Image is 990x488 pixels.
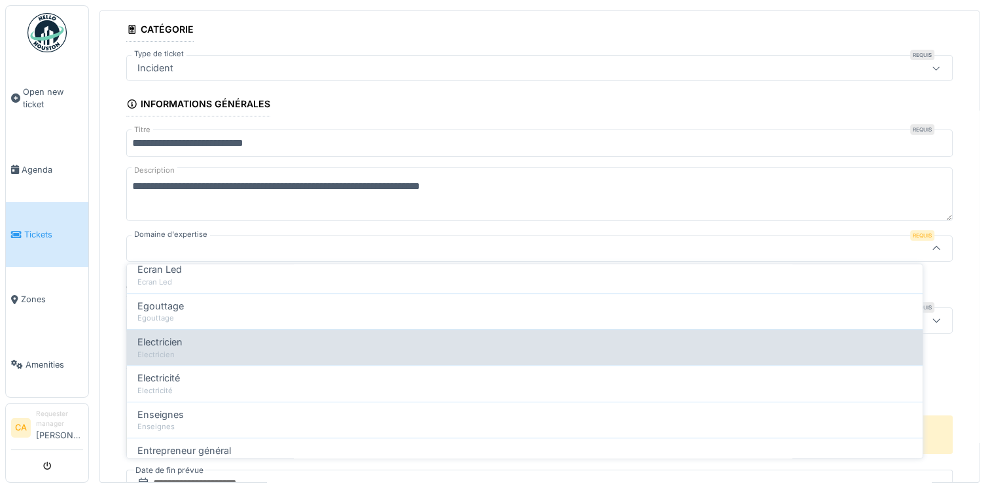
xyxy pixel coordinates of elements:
div: Catégorie [126,20,194,42]
div: Ecran Led [137,277,912,288]
div: Entrepreneur général [137,458,912,469]
div: Informations générales [126,94,270,116]
a: Tickets [6,202,88,267]
label: Type de ticket [132,48,186,60]
a: CA Requester manager[PERSON_NAME] [11,409,83,450]
span: Entrepreneur général [137,444,231,458]
span: Ecran Led [137,262,182,277]
label: Description [132,162,177,179]
label: Titre [132,124,153,135]
span: Amenities [26,358,83,371]
span: Agenda [22,164,83,176]
span: Egouttage [137,299,184,313]
div: Egouttage [137,313,912,324]
label: Domaine d'expertise [132,229,210,240]
a: Agenda [6,137,88,202]
div: Incident [132,61,179,75]
div: Electricien [137,349,912,360]
div: Requis [910,50,934,60]
a: Zones [6,267,88,332]
div: Requester manager [36,409,83,429]
div: Requis [910,230,934,241]
span: Enseignes [137,408,184,422]
span: Tickets [24,228,83,241]
img: Badge_color-CXgf-gQk.svg [27,13,67,52]
div: Enseignes [137,422,912,433]
span: Zones [21,293,83,305]
a: Open new ticket [6,60,88,137]
span: Open new ticket [23,86,83,111]
div: Electricité [137,385,912,396]
a: Amenities [6,332,88,397]
li: CA [11,418,31,438]
div: Requis [910,124,934,135]
span: Electricité [137,372,180,386]
li: [PERSON_NAME] [36,409,83,447]
span: Electricien [137,335,183,349]
label: Date de fin prévue [134,463,205,478]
